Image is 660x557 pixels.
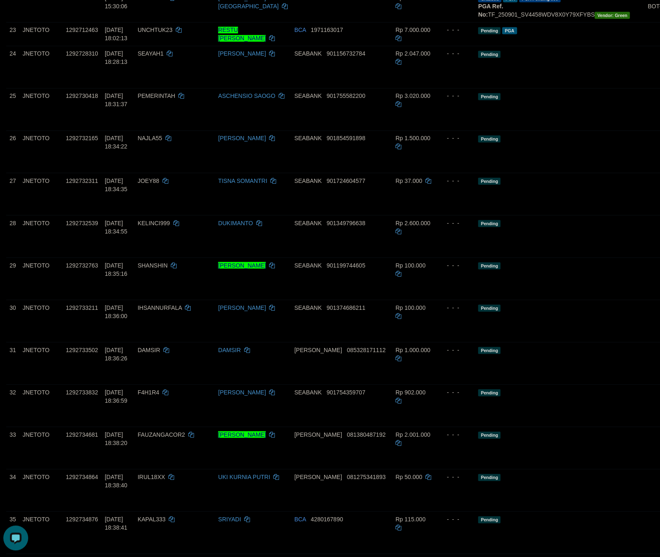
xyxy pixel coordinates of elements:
[478,305,500,312] span: Pending
[478,263,500,270] span: Pending
[218,178,267,184] a: TISNA SOMANTRI
[396,347,430,353] span: Rp 1.000.000
[294,304,322,311] span: SEABANK
[218,304,266,311] a: [PERSON_NAME]
[138,178,159,184] span: JOEY88
[478,516,500,523] span: Pending
[327,262,365,269] span: Copy 901199744605 to clipboard
[105,431,128,446] span: [DATE] 18:38:20
[396,474,422,480] span: Rp 50.000
[66,389,98,396] span: 1292733832
[105,262,128,277] span: [DATE] 18:35:16
[440,431,472,439] div: - - -
[294,262,322,269] span: SEABANK
[478,432,500,439] span: Pending
[440,50,472,58] div: - - -
[66,474,98,480] span: 1292734864
[478,178,500,185] span: Pending
[105,135,128,150] span: [DATE] 18:34:22
[6,300,19,342] td: 30
[6,131,19,173] td: 26
[218,431,266,438] a: [PERSON_NAME]
[294,27,306,34] span: BCA
[294,51,322,57] span: SEABANK
[327,178,365,184] span: Copy 901724604577 to clipboard
[138,27,172,34] span: UNCHTUK23
[294,347,342,353] span: [PERSON_NAME]
[218,474,270,480] a: UKI KURNIA PUTRI
[19,173,63,215] td: JNETOTO
[440,388,472,396] div: - - -
[6,342,19,384] td: 31
[294,431,342,438] span: [PERSON_NAME]
[138,304,182,311] span: IHSANNURFALA
[105,347,128,362] span: [DATE] 18:36:26
[218,220,253,226] a: DUKIMANTO
[66,431,98,438] span: 1292734681
[294,135,322,142] span: SEABANK
[138,93,175,100] span: PEMERINTAH
[19,384,63,427] td: JNETOTO
[105,474,128,489] span: [DATE] 18:38:40
[105,304,128,319] span: [DATE] 18:36:00
[478,474,500,481] span: Pending
[478,51,500,58] span: Pending
[218,389,266,396] a: [PERSON_NAME]
[6,258,19,300] td: 29
[138,474,165,480] span: IRUL18XX
[294,220,322,226] span: SEABANK
[19,215,63,258] td: JNETOTO
[19,300,63,342] td: JNETOTO
[6,22,19,46] td: 23
[138,135,162,142] span: NAJLA55
[3,3,28,28] button: Open LiveChat chat widget
[594,12,630,19] span: Vendor URL: https://service4.1velocity.biz
[396,27,430,34] span: Rp 7.000.000
[396,389,425,396] span: Rp 902.000
[105,178,128,192] span: [DATE] 18:34:35
[66,516,98,523] span: 1292734876
[478,3,503,18] b: PGA Ref. No:
[294,474,342,480] span: [PERSON_NAME]
[478,347,500,354] span: Pending
[327,389,365,396] span: Copy 901754359707 to clipboard
[478,93,500,100] span: Pending
[502,27,517,34] span: Marked by auoerwin
[19,427,63,469] td: JNETOTO
[66,135,98,142] span: 1292732165
[294,389,322,396] span: SEABANK
[6,88,19,131] td: 25
[19,258,63,300] td: JNETOTO
[6,215,19,258] td: 28
[218,93,275,100] a: ASCHENSIO SAOGO
[138,347,160,353] span: DAMSIR
[440,473,472,481] div: - - -
[396,220,430,226] span: Rp 2.600.000
[347,474,386,480] span: Copy 081275341893 to clipboard
[327,135,365,142] span: Copy 901854591898 to clipboard
[218,262,266,269] a: [PERSON_NAME]
[478,220,500,227] span: Pending
[327,220,365,226] span: Copy 901349796638 to clipboard
[478,27,500,34] span: Pending
[138,220,170,226] span: KELINCI999
[19,342,63,384] td: JNETOTO
[294,516,306,523] span: BCA
[6,427,19,469] td: 33
[440,346,472,354] div: - - -
[218,51,266,57] a: [PERSON_NAME]
[19,22,63,46] td: JNETOTO
[396,262,425,269] span: Rp 100.000
[440,261,472,270] div: - - -
[19,511,63,554] td: JNETOTO
[105,516,128,531] span: [DATE] 18:38:41
[396,516,425,523] span: Rp 115.000
[66,262,98,269] span: 1292732763
[440,515,472,523] div: - - -
[311,516,343,523] span: Copy 4280167890 to clipboard
[218,347,240,353] a: DAMSIR
[294,178,322,184] span: SEABANK
[138,51,164,57] span: SEAYAH1
[66,347,98,353] span: 1292733502
[294,93,322,100] span: SEABANK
